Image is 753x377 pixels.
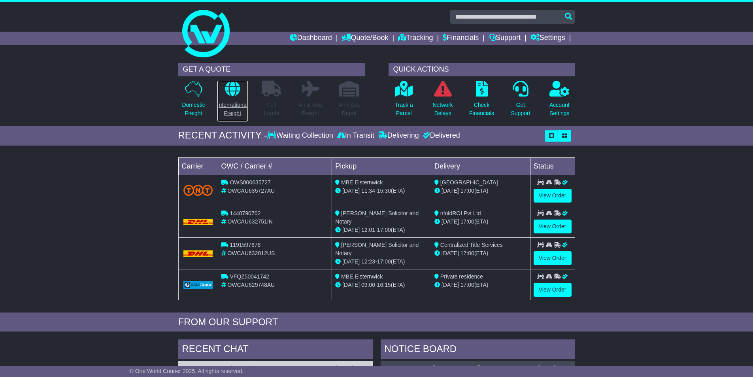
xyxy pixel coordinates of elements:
span: [DATE] [342,188,360,194]
div: NOTICE BOARD [381,339,575,361]
span: OWCAU629748AU [227,282,275,288]
a: View Order [534,189,572,203]
a: Settings [530,32,565,45]
span: MBE Elsternwick [341,179,383,186]
span: [DATE] [342,258,360,265]
span: [DATE] [442,218,459,225]
td: Status [530,157,575,175]
div: (ETA) [434,187,527,195]
a: DomesticFreight [181,80,205,122]
span: 1440790702 [230,210,260,216]
span: 15:30 [377,188,391,194]
span: 12:23 [361,258,375,265]
a: Dashboard [290,32,332,45]
div: (ETA) [434,218,527,226]
div: - (ETA) [335,258,428,266]
span: [DATE] [442,188,459,194]
span: 17:00 [377,258,391,265]
a: NetworkDelays [432,80,453,122]
span: [PERSON_NAME] Solicitor and Notary [335,242,419,256]
span: MBE Elsternwick [341,273,383,280]
div: Waiting Collection [267,131,335,140]
a: AccountSettings [549,80,570,122]
div: RECENT CHAT [178,339,373,361]
p: Network Delays [432,101,453,117]
div: (ETA) [434,249,527,258]
span: nfoldROI Pvt Ltd [440,210,481,216]
span: VFQZ50041742 [230,273,269,280]
div: ( ) [182,365,369,371]
span: [PERSON_NAME] [434,365,479,371]
div: GET A QUOTE [178,63,365,76]
a: Quote/Book [342,32,388,45]
a: OWCAU635727AU [182,365,230,371]
p: Domestic Freight [182,101,205,117]
span: [DATE] [342,227,360,233]
td: Carrier [178,157,218,175]
img: GetCarrierServiceLogo [183,281,213,289]
p: Account Settings [549,101,570,117]
a: Tracking [398,32,433,45]
span: 16:15 [377,282,391,288]
p: Full Loads [262,101,281,117]
p: Get Support [511,101,530,117]
span: Centralized Title Services [440,242,503,248]
p: International Freight [217,101,248,117]
p: Air / Sea Depot [339,101,360,117]
td: Pickup [332,157,431,175]
span: 11:34 [361,188,375,194]
span: 17:00 [460,250,474,256]
img: TNT_Domestic.png [183,185,213,195]
span: 17:00 [460,282,474,288]
img: DHL.png [183,250,213,257]
span: [DATE] [342,282,360,288]
div: Delivered [421,131,460,140]
a: View Order [534,251,572,265]
p: Check Financials [469,101,494,117]
div: ( ) [385,365,571,371]
div: FROM OUR SUPPORT [178,316,575,328]
div: [DATE] 14:37 [538,365,571,371]
span: [DATE] [442,282,459,288]
div: In Transit [335,131,376,140]
a: Track aParcel [394,80,413,122]
span: OWCAU635727AU [227,188,275,194]
span: 17:00 [460,218,474,225]
a: GetSupport [510,80,530,122]
a: View Order [534,220,572,233]
span: [PERSON_NAME] Solicitor and Notary [335,210,419,225]
div: - (ETA) [335,226,428,234]
span: [DATE] [442,250,459,256]
a: CheckFinancials [469,80,494,122]
span: [GEOGRAPHIC_DATA] [440,179,498,186]
span: 12:01 [361,227,375,233]
span: OWS000635727 [230,179,271,186]
span: 1191597676 [230,242,260,248]
td: Delivery [431,157,530,175]
p: Air & Sea Freight [299,101,322,117]
span: 17:00 [377,227,391,233]
img: DHL.png [183,219,213,225]
span: OWCAU632751IN [227,218,272,225]
div: Delivering [376,131,421,140]
div: RECENT ACTIVITY - [178,130,268,141]
div: - (ETA) [335,281,428,289]
a: View Order [534,283,572,297]
a: OWCAU632012US [385,365,432,371]
a: InternationalFreight [217,80,248,122]
a: Financials [443,32,479,45]
div: (ETA) [434,281,527,289]
span: 09:00 [361,282,375,288]
span: Private residence [440,273,483,280]
td: OWC / Carrier # [218,157,332,175]
a: Support [489,32,521,45]
p: Track a Parcel [395,101,413,117]
div: [DATE] 15:54 [336,365,368,371]
div: QUICK ACTIONS [389,63,575,76]
span: © One World Courier 2025. All rights reserved. [130,368,244,374]
span: OWCAU632012US [227,250,275,256]
span: 17:00 [460,188,474,194]
div: - (ETA) [335,187,428,195]
span: QMS177 [232,365,254,371]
